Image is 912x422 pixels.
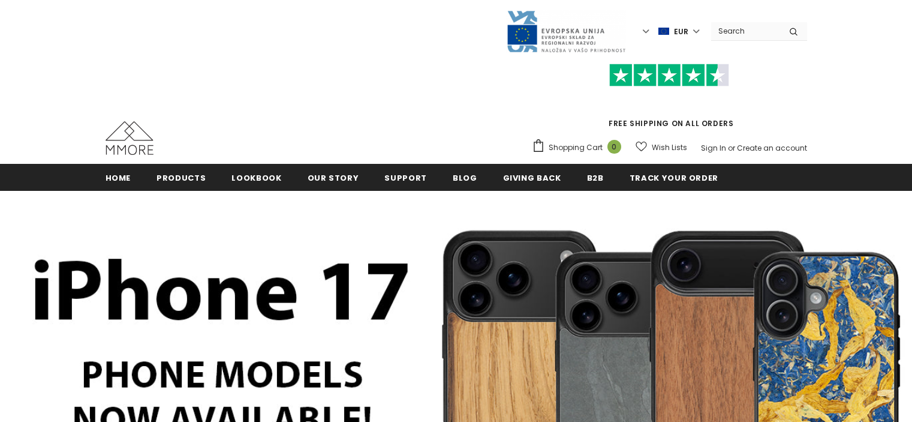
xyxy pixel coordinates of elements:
[156,172,206,184] span: Products
[231,164,281,191] a: Lookbook
[106,121,153,155] img: MMORE Cases
[231,172,281,184] span: Lookbook
[711,22,780,40] input: Search Site
[587,164,604,191] a: B2B
[453,172,477,184] span: Blog
[506,26,626,36] a: Javni Razpis
[503,172,561,184] span: Giving back
[674,26,688,38] span: EUR
[532,86,807,118] iframe: Customer reviews powered by Trustpilot
[384,172,427,184] span: support
[308,172,359,184] span: Our Story
[587,172,604,184] span: B2B
[532,139,627,157] a: Shopping Cart 0
[156,164,206,191] a: Products
[609,64,729,87] img: Trust Pilot Stars
[453,164,477,191] a: Blog
[549,142,603,154] span: Shopping Cart
[652,142,687,154] span: Wish Lists
[607,140,621,154] span: 0
[106,172,131,184] span: Home
[503,164,561,191] a: Giving back
[737,143,807,153] a: Create an account
[630,164,718,191] a: Track your order
[106,164,131,191] a: Home
[636,137,687,158] a: Wish Lists
[728,143,735,153] span: or
[532,69,807,128] span: FREE SHIPPING ON ALL ORDERS
[630,172,718,184] span: Track your order
[701,143,726,153] a: Sign In
[308,164,359,191] a: Our Story
[384,164,427,191] a: support
[506,10,626,53] img: Javni Razpis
